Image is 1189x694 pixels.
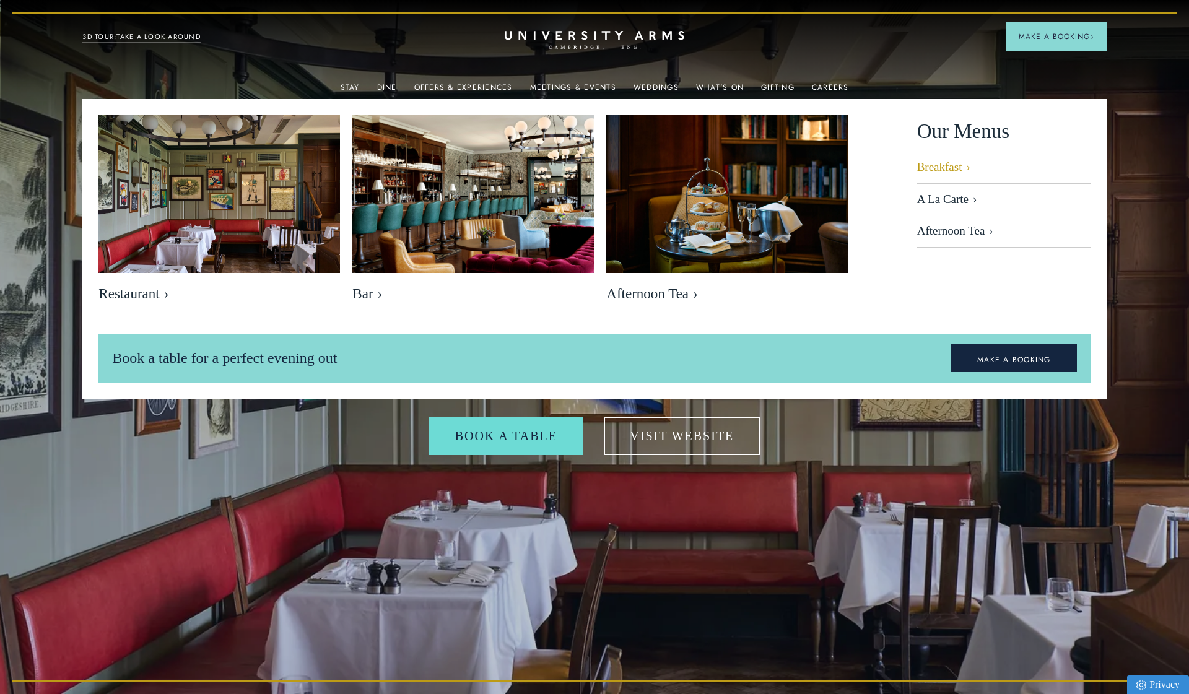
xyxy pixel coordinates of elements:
span: Restaurant [98,285,340,303]
a: A La Carte [917,184,1091,216]
a: Book a table [429,417,583,455]
a: Visit Website [604,417,760,455]
a: Privacy [1127,675,1189,694]
span: Afternoon Tea [606,285,848,303]
a: Breakfast [917,160,1091,184]
a: Weddings [634,83,679,99]
img: image-bebfa3899fb04038ade422a89983545adfd703f7-2500x1667-jpg [98,115,340,276]
img: image-b49cb22997400f3f08bed174b2325b8c369ebe22-8192x5461-jpg [352,115,594,276]
a: image-b49cb22997400f3f08bed174b2325b8c369ebe22-8192x5461-jpg Bar [352,115,594,309]
a: What's On [696,83,744,99]
a: Home [505,31,684,50]
a: Careers [812,83,849,99]
span: Bar [352,285,594,303]
span: Book a table for a perfect evening out [112,350,337,366]
button: Make a BookingArrow icon [1006,22,1107,51]
img: Arrow icon [1090,35,1094,39]
a: Offers & Experiences [414,83,513,99]
a: 3D TOUR:TAKE A LOOK AROUND [82,32,201,43]
a: image-eb2e3df6809416bccf7066a54a890525e7486f8d-2500x1667-jpg Afternoon Tea [606,115,848,309]
a: Meetings & Events [530,83,616,99]
a: Dine [377,83,397,99]
a: image-bebfa3899fb04038ade422a89983545adfd703f7-2500x1667-jpg Restaurant [98,115,340,309]
a: MAKE A BOOKING [951,344,1077,373]
img: Privacy [1136,680,1146,690]
a: Stay [341,83,360,99]
img: image-eb2e3df6809416bccf7066a54a890525e7486f8d-2500x1667-jpg [606,115,848,276]
span: Make a Booking [1019,31,1094,42]
a: Gifting [761,83,795,99]
a: Afternoon Tea [917,215,1091,248]
span: Our Menus [917,115,1009,148]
